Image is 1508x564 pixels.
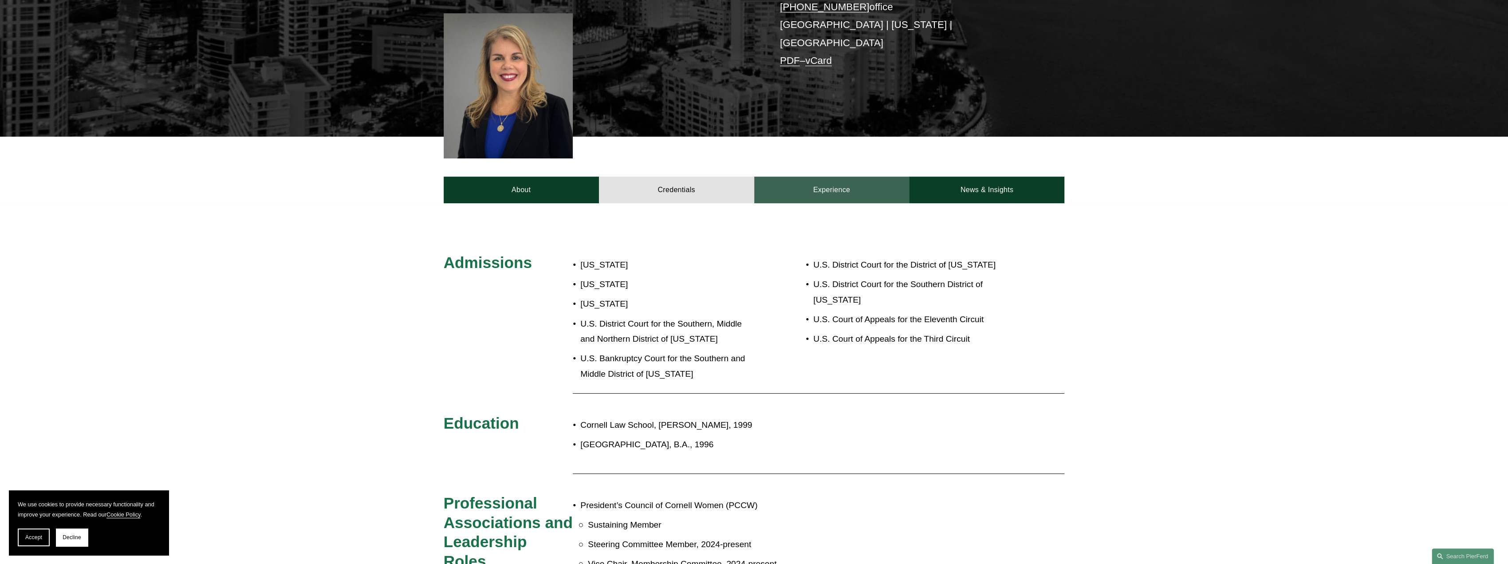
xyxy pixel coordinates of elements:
[106,511,141,518] a: Cookie Policy
[580,296,754,312] p: [US_STATE]
[18,499,160,520] p: We use cookies to provide necessary functionality and improve your experience. Read our .
[588,537,987,552] p: Steering Committee Member, 2024-present
[580,316,754,347] p: U.S. District Court for the Southern, Middle and Northern District of [US_STATE]
[580,418,987,433] p: Cornell Law School, [PERSON_NAME], 1999
[813,331,1013,347] p: U.S. Court of Appeals for the Third Circuit
[18,529,50,546] button: Accept
[1432,548,1494,564] a: Search this site
[580,277,754,292] p: [US_STATE]
[805,55,832,66] a: vCard
[25,534,42,540] span: Accept
[580,437,987,453] p: [GEOGRAPHIC_DATA], B.A., 1996
[754,177,910,203] a: Experience
[780,55,800,66] a: PDF
[813,257,1013,273] p: U.S. District Court for the District of [US_STATE]
[580,351,754,382] p: U.S. Bankruptcy Court for the Southern and Middle District of [US_STATE]
[444,254,532,271] span: Admissions
[580,498,987,513] p: President’s Council of Cornell Women (PCCW)
[909,177,1064,203] a: News & Insights
[599,177,754,203] a: Credentials
[813,312,1013,327] p: U.S. Court of Appeals for the Eleventh Circuit
[580,257,754,273] p: [US_STATE]
[780,1,870,12] a: [PHONE_NUMBER]
[444,414,519,432] span: Education
[444,177,599,203] a: About
[813,277,1013,308] p: U.S. District Court for the Southern District of [US_STATE]
[9,490,169,555] section: Cookie banner
[56,529,88,546] button: Decline
[588,517,987,533] p: Sustaining Member
[63,534,81,540] span: Decline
